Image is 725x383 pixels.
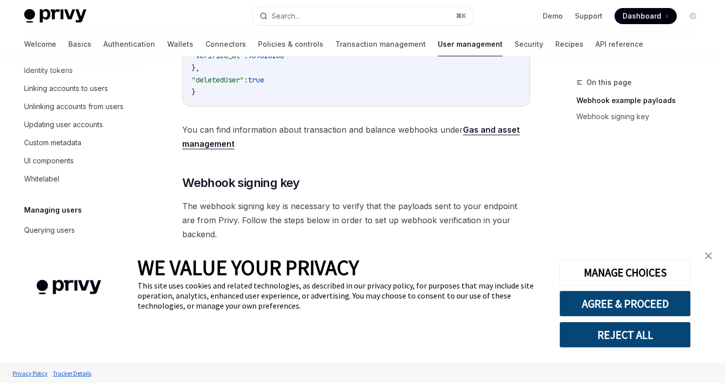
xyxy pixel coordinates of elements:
span: WE VALUE YOUR PRIVACY [138,254,359,280]
div: Querying users [24,224,75,236]
img: company logo [15,265,123,309]
a: Webhook example payloads [576,92,709,109]
a: Dashboard [615,8,677,24]
a: Querying users [16,221,145,239]
span: On this page [586,76,632,88]
div: Updating user accounts [24,119,103,131]
button: MANAGE CHOICES [559,259,691,285]
button: Search...⌘K [253,7,473,25]
a: Updating user accounts [16,116,145,134]
a: Authentication [103,32,155,56]
span: "deletedUser" [192,75,244,84]
span: Dashboard [623,11,661,21]
a: Demo [543,11,563,21]
a: API reference [595,32,643,56]
button: REJECT ALL [559,322,691,348]
a: Linking accounts to users [16,79,145,98]
button: AGREE & PROCEED [559,291,691,317]
span: } [192,87,196,97]
div: UI components [24,155,74,167]
a: Basics [68,32,91,56]
a: Transaction management [335,32,426,56]
a: Connectors [205,32,246,56]
a: Wallets [167,32,193,56]
a: Recipes [555,32,583,56]
span: You can find information about transaction and balance webhooks under [182,123,530,151]
div: Search... [272,10,300,22]
img: light logo [24,9,86,23]
a: UI components [16,152,145,170]
a: User management [438,32,503,56]
a: Whitelabel [16,170,145,188]
button: Toggle dark mode [685,8,701,24]
a: Privacy Policy [10,364,50,382]
span: }, [192,63,200,72]
a: Support [575,11,602,21]
a: Security [515,32,543,56]
div: Linking accounts to users [24,82,108,94]
span: Webhook signing key [182,175,300,191]
span: : [244,75,248,84]
div: This site uses cookies and related technologies, as described in our privacy policy, for purposes... [138,280,544,311]
div: Unlinking accounts from users [24,101,124,113]
div: Custom metadata [24,137,81,149]
a: Tracker Details [50,364,94,382]
a: Welcome [24,32,56,56]
span: ⌘ K [456,12,466,20]
h5: Managing users [24,204,82,216]
a: Unlinking accounts from users [16,98,145,116]
a: Policies & controls [258,32,323,56]
a: close banner [698,246,718,266]
img: close banner [705,252,712,259]
span: The webhook signing key is necessary to verify that the payloads sent to your endpoint are from P... [182,199,530,241]
a: Webhook signing key [576,109,709,125]
a: Custom metadata [16,134,145,152]
div: Whitelabel [24,173,59,185]
span: true [248,75,264,84]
